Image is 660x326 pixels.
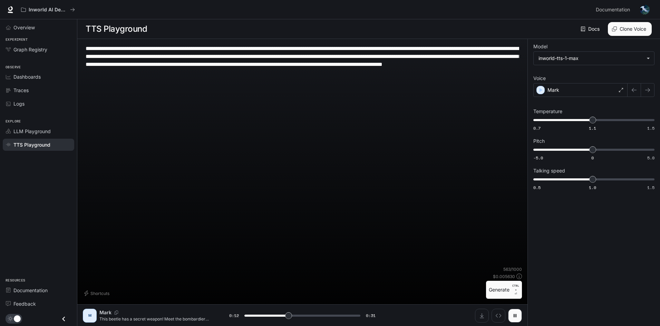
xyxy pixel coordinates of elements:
[13,87,29,94] span: Traces
[608,22,652,36] button: Clone Voice
[512,284,519,292] p: CTRL +
[111,310,121,315] button: Copy Voice ID
[475,309,489,323] button: Download audio
[13,46,47,53] span: Graph Registry
[14,315,21,322] span: Dark mode toggle
[640,5,650,14] img: User avatar
[589,185,596,190] span: 1.0
[593,3,635,17] a: Documentation
[596,6,630,14] span: Documentation
[533,168,565,173] p: Talking speed
[13,300,36,307] span: Feedback
[13,141,50,148] span: TTS Playground
[3,71,74,83] a: Dashboards
[13,24,35,31] span: Overview
[84,310,95,321] div: M
[512,284,519,296] p: ⏎
[3,284,74,296] a: Documentation
[503,266,522,272] p: 563 / 1000
[493,274,515,279] p: $ 0.005630
[579,22,602,36] a: Docs
[13,100,25,107] span: Logs
[366,312,376,319] span: 0:31
[647,185,654,190] span: 1.5
[547,87,559,93] p: Mark
[99,316,213,322] p: This beetle has a secret weapon! Meet the bombardier beetle! When threatened, it can eject a boil...
[86,22,147,36] h1: TTS Playground
[3,84,74,96] a: Traces
[56,312,71,326] button: Close drawer
[13,287,48,294] span: Documentation
[3,43,74,56] a: Graph Registry
[533,139,545,144] p: Pitch
[3,139,74,151] a: TTS Playground
[3,21,74,33] a: Overview
[533,125,541,131] span: 0.7
[638,3,652,17] button: User avatar
[83,288,112,299] button: Shortcuts
[647,155,654,161] span: 5.0
[647,125,654,131] span: 1.5
[538,55,643,62] div: inworld-tts-1-max
[13,128,51,135] span: LLM Playground
[534,52,654,65] div: inworld-tts-1-max
[533,155,543,161] span: -5.0
[589,125,596,131] span: 1.1
[3,298,74,310] a: Feedback
[591,155,594,161] span: 0
[486,281,522,299] button: GenerateCTRL +⏎
[533,185,541,190] span: 0.5
[18,3,78,17] button: All workspaces
[533,76,546,81] p: Voice
[13,73,41,80] span: Dashboards
[3,98,74,110] a: Logs
[492,309,505,323] button: Inspect
[533,109,562,114] p: Temperature
[229,312,239,319] span: 0:12
[3,125,74,137] a: LLM Playground
[533,44,547,49] p: Model
[29,7,67,13] p: Inworld AI Demos
[99,309,111,316] p: Mark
